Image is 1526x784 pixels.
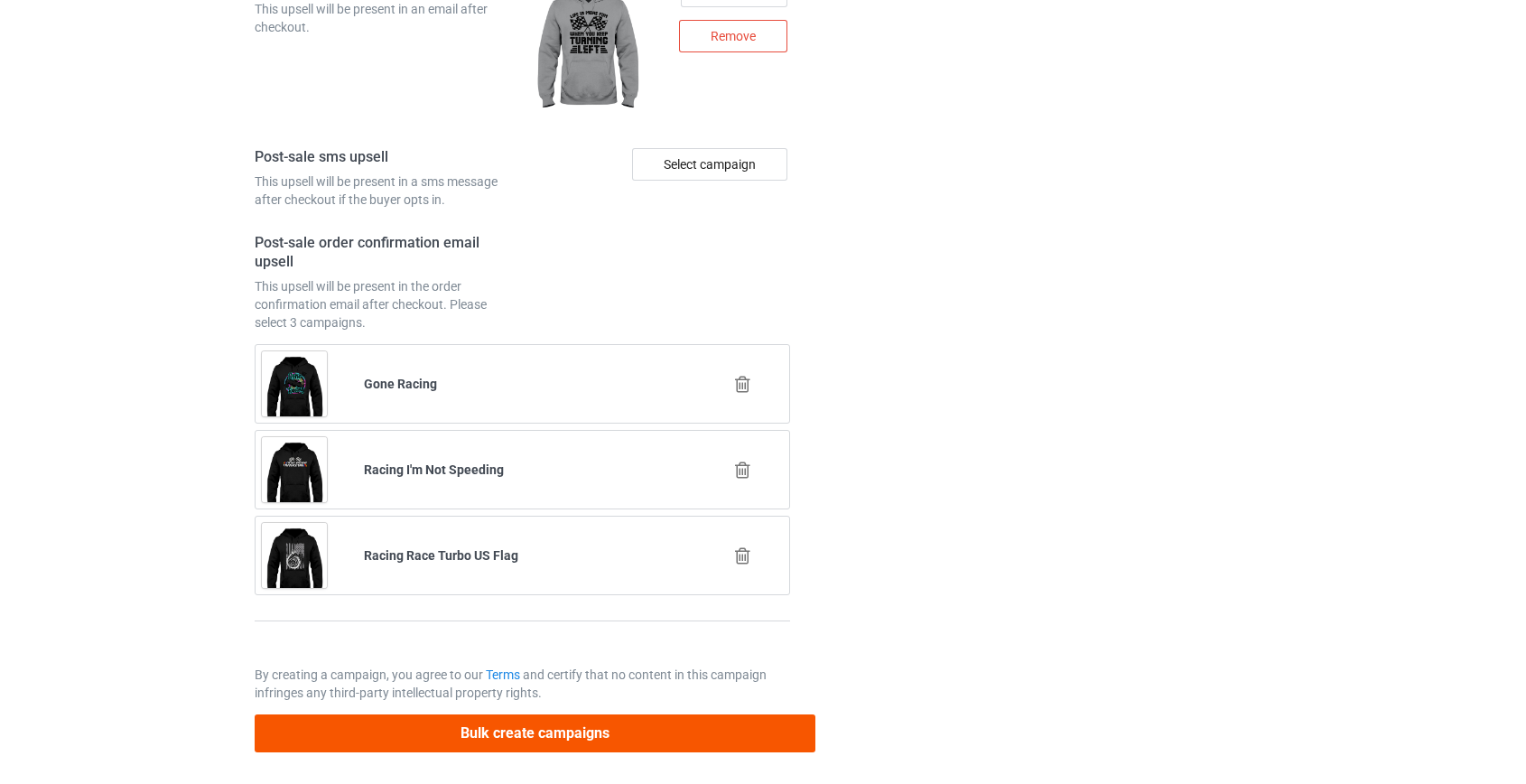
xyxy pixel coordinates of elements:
[255,234,516,271] h4: Post-sale order confirmation email upsell
[632,148,787,181] div: Select campaign
[255,277,516,331] div: This upsell will be present in the order confirmation email after checkout. Please select 3 campa...
[255,148,516,167] h4: Post-sale sms upsell
[255,666,791,702] p: By creating a campaign, you agree to our and certify that no content in this campaign infringes a...
[364,377,437,391] b: Gone Racing
[486,667,520,682] a: Terms
[679,20,787,52] div: Remove
[255,173,516,209] div: This upsell will be present in a sms message after checkout if the buyer opts in.
[255,714,816,751] button: Bulk create campaigns
[364,462,504,477] b: Racing I'm Not Speeding
[364,548,518,563] b: Racing Race Turbo US Flag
